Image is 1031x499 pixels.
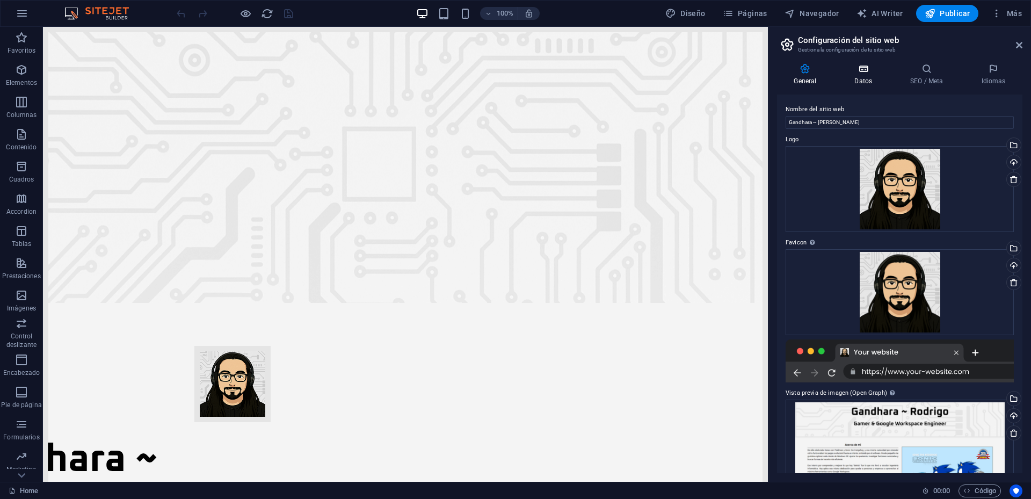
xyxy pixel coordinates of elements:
[7,304,36,313] p: Imágenes
[6,143,37,151] p: Contenido
[661,5,710,22] div: Diseño (Ctrl+Alt+Y)
[1010,484,1022,497] button: Usercentrics
[786,103,1014,116] label: Nombre del sitio web
[777,63,838,86] h4: General
[496,7,513,20] h6: 100%
[894,63,964,86] h4: SEO / Meta
[838,63,894,86] h4: Datos
[3,368,40,377] p: Encabezado
[9,175,34,184] p: Cuadros
[785,8,839,19] span: Navegador
[933,484,950,497] span: 00 00
[786,249,1014,335] div: RodrigoChatGPT944p-su03bob-PVlfYve2kon7rw-7hTE3lypeXo6c3WiS1xx4Q.png
[12,240,32,248] p: Tablas
[798,35,1022,45] h2: Configuración del sitio web
[786,116,1014,129] input: Nombre...
[963,484,996,497] span: Código
[786,133,1014,146] label: Logo
[524,9,534,18] i: Al redimensionar, ajustar el nivel de zoom automáticamente para ajustarse al dispositivo elegido.
[62,7,142,20] img: Editor Logo
[925,8,970,19] span: Publicar
[239,7,252,20] button: Haz clic para salir del modo de previsualización y seguir editando
[786,236,1014,249] label: Favicon
[9,484,38,497] a: Haz clic para cancelar la selección y doble clic para abrir páginas
[798,45,1001,55] h3: Gestiona la configuración de tu sitio web
[260,7,273,20] button: reload
[780,5,844,22] button: Navegador
[261,8,273,20] i: Volver a cargar página
[991,8,1022,19] span: Más
[2,272,40,280] p: Prestaciones
[3,433,39,442] p: Formularios
[922,484,950,497] h6: Tiempo de la sesión
[661,5,710,22] button: Diseño
[6,465,36,474] p: Marketing
[916,5,979,22] button: Publicar
[852,5,907,22] button: AI Writer
[8,46,35,55] p: Favoritos
[941,487,942,495] span: :
[6,207,37,216] p: Accordion
[480,7,518,20] button: 100%
[723,8,767,19] span: Páginas
[786,146,1014,232] div: RodrigoChatGPT944p-su03bob-PVlfYve2kon7rw.png
[665,8,706,19] span: Diseño
[718,5,772,22] button: Páginas
[1,401,41,409] p: Pie de página
[6,111,37,119] p: Columnas
[856,8,903,19] span: AI Writer
[6,78,37,87] p: Elementos
[964,63,1022,86] h4: Idiomas
[987,5,1026,22] button: Más
[959,484,1001,497] button: Código
[786,387,1014,400] label: Vista previa de imagen (Open Graph)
